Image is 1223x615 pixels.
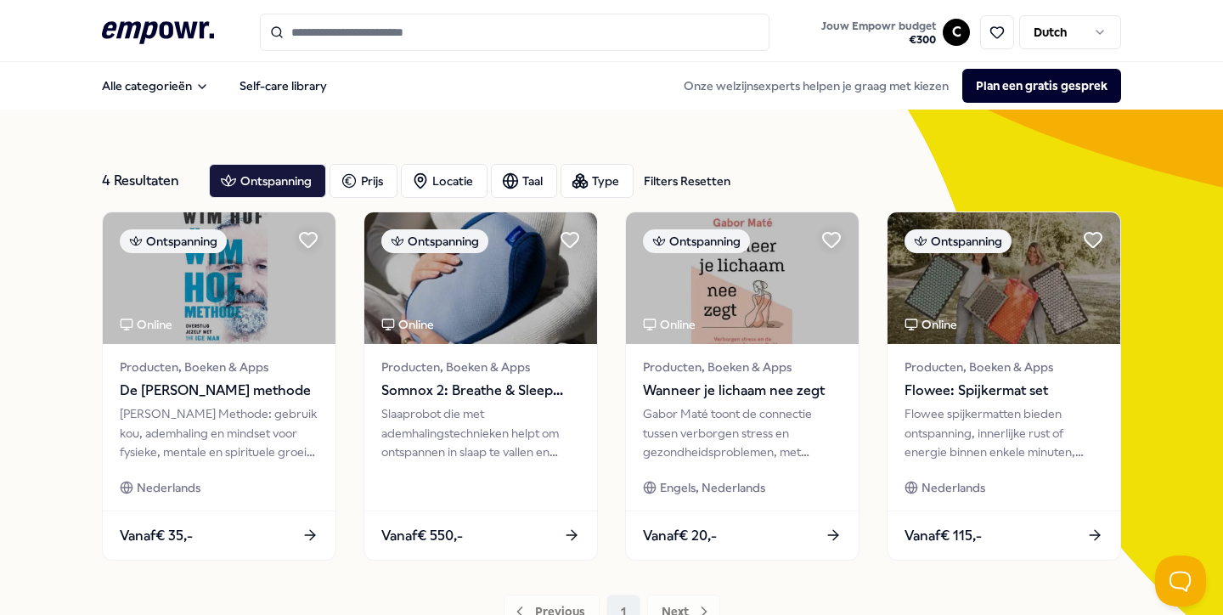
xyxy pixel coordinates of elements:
div: Ontspanning [120,229,227,253]
div: Flowee spijkermatten bieden ontspanning, innerlijke rust of energie binnen enkele minuten, ideaal... [905,404,1103,461]
button: Alle categorieën [88,69,223,103]
a: package imageOntspanningOnlineProducten, Boeken & AppsDe [PERSON_NAME] methode[PERSON_NAME] Metho... [102,212,336,561]
span: Producten, Boeken & Apps [381,358,580,376]
img: package image [364,212,597,344]
div: Online [120,315,172,334]
span: Vanaf € 550,- [381,525,463,547]
span: Vanaf € 115,- [905,525,982,547]
button: Plan een gratis gesprek [962,69,1121,103]
span: Producten, Boeken & Apps [905,358,1103,376]
nav: Main [88,69,341,103]
a: Self-care library [226,69,341,103]
button: Locatie [401,164,488,198]
div: Filters Resetten [644,172,730,190]
iframe: Help Scout Beacon - Open [1155,556,1206,607]
input: Search for products, categories or subcategories [260,14,769,51]
a: package imageOntspanningOnlineProducten, Boeken & AppsSomnox 2: Breathe & Sleep RobotSlaaprobot d... [364,212,598,561]
span: Vanaf € 20,- [643,525,717,547]
span: Engels, Nederlands [660,478,765,497]
button: Prijs [330,164,397,198]
div: Online [381,315,434,334]
span: Producten, Boeken & Apps [120,358,318,376]
a: Jouw Empowr budget€300 [814,14,943,50]
span: € 300 [821,33,936,47]
span: Somnox 2: Breathe & Sleep Robot [381,380,580,402]
span: Nederlands [921,478,985,497]
span: Producten, Boeken & Apps [643,358,842,376]
div: Online [905,315,957,334]
div: Gabor Maté toont de connectie tussen verborgen stress en gezondheidsproblemen, met wetenschappeli... [643,404,842,461]
div: Online [643,315,696,334]
span: Nederlands [137,478,200,497]
div: [PERSON_NAME] Methode: gebruik kou, ademhaling en mindset voor fysieke, mentale en spirituele gro... [120,404,318,461]
div: 4 Resultaten [102,164,195,198]
span: Jouw Empowr budget [821,20,936,33]
span: Wanneer je lichaam nee zegt [643,380,842,402]
div: Onze welzijnsexperts helpen je graag met kiezen [670,69,1121,103]
button: Jouw Empowr budget€300 [818,16,939,50]
div: Ontspanning [643,229,750,253]
div: Ontspanning [381,229,488,253]
span: Flowee: Spijkermat set [905,380,1103,402]
a: package imageOntspanningOnlineProducten, Boeken & AppsWanneer je lichaam nee zegtGabor Maté toont... [625,212,859,561]
button: Taal [491,164,557,198]
img: package image [888,212,1120,344]
span: De [PERSON_NAME] methode [120,380,318,402]
span: Vanaf € 35,- [120,525,193,547]
img: package image [626,212,859,344]
a: package imageOntspanningOnlineProducten, Boeken & AppsFlowee: Spijkermat setFlowee spijkermatten ... [887,212,1121,561]
img: package image [103,212,335,344]
div: Ontspanning [905,229,1012,253]
button: Type [561,164,634,198]
button: Ontspanning [209,164,326,198]
button: C [943,19,970,46]
div: Slaaprobot die met ademhalingstechnieken helpt om ontspannen in slaap te vallen en verfrist wakke... [381,404,580,461]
